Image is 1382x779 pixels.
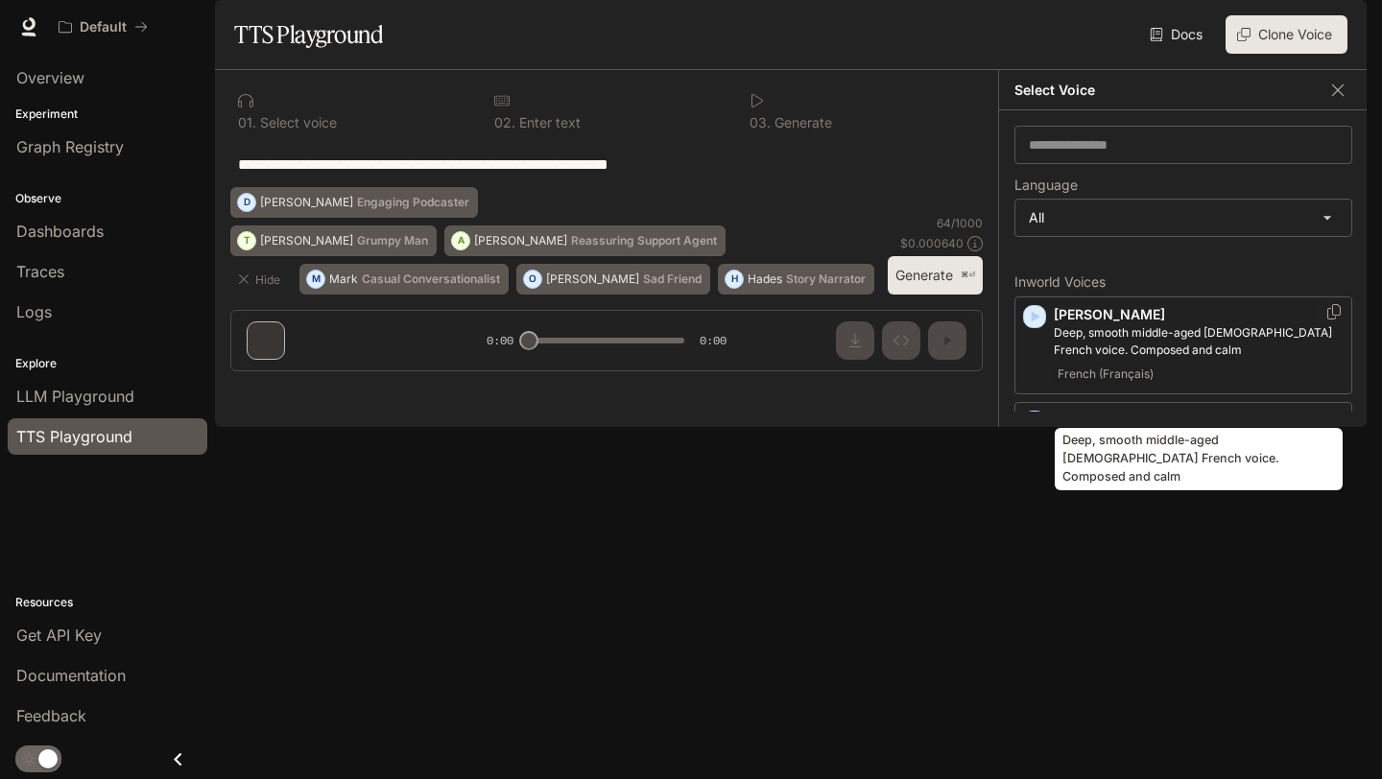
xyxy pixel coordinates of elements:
[571,235,717,247] p: Reassuring Support Agent
[1324,304,1344,319] button: Copy Voice ID
[1054,411,1344,430] p: [PERSON_NAME]
[238,116,256,130] p: 0 1 .
[524,264,541,295] div: O
[961,270,975,281] p: ⌘⏎
[726,264,743,295] div: H
[1015,200,1351,236] div: All
[771,116,832,130] p: Generate
[937,215,983,231] p: 64 / 1000
[1054,324,1344,359] p: Deep, smooth middle-aged male French voice. Composed and calm
[452,225,469,256] div: A
[50,8,156,46] button: All workspaces
[444,225,726,256] button: A[PERSON_NAME]Reassuring Support Agent
[238,187,255,218] div: D
[1014,275,1352,289] p: Inworld Voices
[474,235,567,247] p: [PERSON_NAME]
[299,264,509,295] button: MMarkCasual Conversationalist
[1055,428,1343,490] div: Deep, smooth middle-aged [DEMOGRAPHIC_DATA] French voice. Composed and calm
[748,273,782,285] p: Hades
[260,235,353,247] p: [PERSON_NAME]
[1054,305,1344,324] p: [PERSON_NAME]
[1226,15,1347,54] button: Clone Voice
[234,15,383,54] h1: TTS Playground
[80,19,127,35] p: Default
[230,225,437,256] button: T[PERSON_NAME]Grumpy Man
[546,273,639,285] p: [PERSON_NAME]
[515,116,581,130] p: Enter text
[516,264,710,295] button: O[PERSON_NAME]Sad Friend
[357,197,469,208] p: Engaging Podcaster
[786,273,866,285] p: Story Narrator
[718,264,874,295] button: HHadesStory Narrator
[307,264,324,295] div: M
[329,273,358,285] p: Mark
[643,273,702,285] p: Sad Friend
[362,273,500,285] p: Casual Conversationalist
[357,235,428,247] p: Grumpy Man
[260,197,353,208] p: [PERSON_NAME]
[1014,178,1078,192] p: Language
[494,116,515,130] p: 0 2 .
[888,256,983,295] button: Generate⌘⏎
[750,116,771,130] p: 0 3 .
[1146,15,1210,54] a: Docs
[230,187,478,218] button: D[PERSON_NAME]Engaging Podcaster
[256,116,337,130] p: Select voice
[230,264,292,295] button: Hide
[238,225,255,256] div: T
[1054,363,1157,386] span: French (Français)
